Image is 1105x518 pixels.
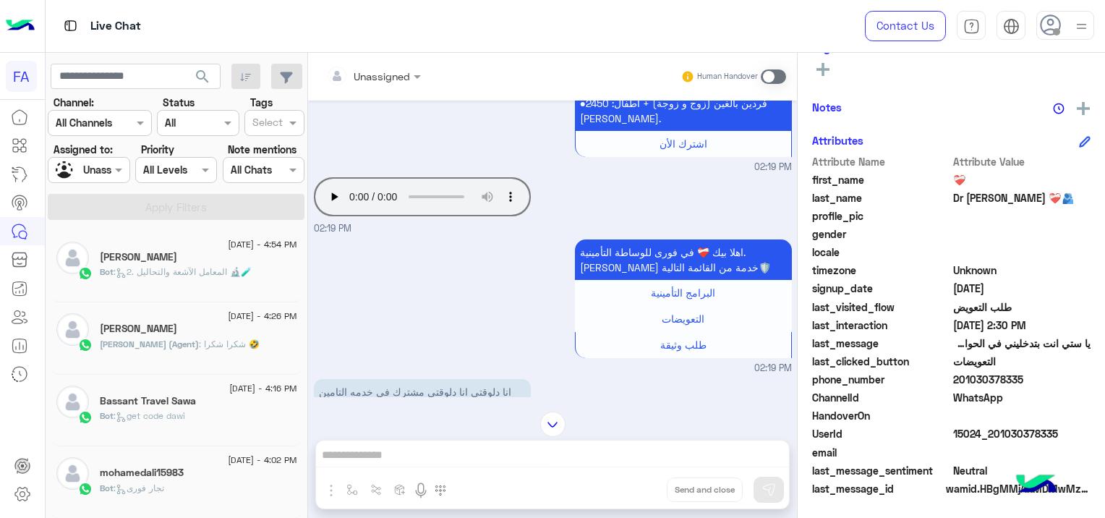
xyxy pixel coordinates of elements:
img: notes [1053,103,1065,114]
span: first_name [812,172,950,187]
span: last_visited_flow [812,300,950,315]
span: Bot [100,410,114,421]
span: : get code dawi [114,410,185,421]
p: 17/9/2025, 2:19 PM [575,239,792,280]
span: [PERSON_NAME] (Agent) [100,339,199,349]
span: Bot [100,483,114,493]
span: timezone [812,263,950,278]
p: 17/9/2025, 2:20 PM [314,379,531,435]
label: Tags [250,95,273,110]
span: search [194,68,211,85]
span: 02:19 PM [754,161,792,174]
img: defaultAdmin.png [56,457,89,490]
span: 02:19 PM [314,223,351,234]
img: WhatsApp [78,410,93,425]
span: طلب التعويض [953,300,1091,315]
span: email [812,445,950,460]
span: 201030378335 [953,372,1091,387]
span: التعويضات [953,354,1091,369]
span: [DATE] - 4:26 PM [228,310,296,323]
img: defaultAdmin.png [56,242,89,274]
span: 2025-09-17T11:11:41.358Z [953,281,1091,296]
span: last_interaction [812,318,950,333]
label: Note mentions [228,142,296,157]
span: : تجار فورى [114,483,164,493]
img: Logo [6,11,35,41]
span: 2025-09-17T11:30:20.649Z [953,318,1091,333]
h6: Attributes [812,134,863,147]
span: : 2. المعامل الآشعة والتحاليل 🔬🧪 [114,266,252,277]
span: null [953,226,1091,242]
span: 0 [953,463,1091,478]
img: tab [1003,18,1020,35]
span: last_message_id [812,481,943,496]
small: Human Handover [697,71,758,82]
span: wamid.HBgMMjAxMDMwMzc4MzM1FQIAEhggRjE3Mjc0QjIzODExQzc0ODkxNjQ4MTk4MzZGNTI1MjMA [946,481,1091,496]
span: HandoverOn [812,408,950,423]
span: profile_pic [812,208,950,224]
span: Attribute Value [953,154,1091,169]
span: signup_date [812,281,950,296]
span: locale [812,245,950,260]
button: search [185,64,221,95]
span: null [953,245,1091,260]
span: last_message_sentiment [812,463,950,478]
img: tab [61,17,80,35]
label: Channel: [54,95,94,110]
span: Bot [100,266,114,277]
img: defaultAdmin.png [56,313,89,346]
a: Contact Us [865,11,946,41]
span: اشترك الأن [660,137,707,150]
label: Assigned to: [54,142,113,157]
span: last_clicked_button [812,354,950,369]
span: last_name [812,190,950,205]
span: null [953,408,1091,423]
div: FA [6,61,37,92]
h5: لمياء فوزي [100,251,177,263]
img: profile [1072,17,1091,35]
h5: Naira Mohamed [100,323,177,335]
span: Dr Enas ❤‍🩹🫂 [953,190,1091,205]
img: add [1077,102,1090,115]
span: 2 [953,390,1091,405]
span: [DATE] - 4:54 PM [228,238,296,251]
h5: Bassant Travel Sawa [100,395,196,407]
a: tab [957,11,986,41]
img: defaultAdmin.png [56,386,89,418]
span: [DATE] - 4:02 PM [228,454,296,467]
span: التعويضات [662,313,704,325]
img: scroll [540,412,566,437]
span: يا ستي انت بتدخليني في الحوار ده وفي النهايه بطلع بتقولي لي انت مش مشترك عاوز اكلم خدمه العملاء ع... [953,336,1091,351]
span: null [953,445,1091,460]
img: WhatsApp [78,338,93,352]
span: last_message [812,336,950,351]
div: Select [250,114,283,133]
span: البرامج التأمينية [651,286,715,299]
h6: Notes [812,101,842,114]
span: طلب وثيقة [660,339,707,351]
span: UserId [812,426,950,441]
label: Status [163,95,195,110]
span: ChannelId [812,390,950,405]
span: 15024_201030378335 [953,426,1091,441]
audio: Your browser does not support the audio tag. [314,177,531,216]
img: WhatsApp [78,266,93,281]
label: Priority [141,142,174,157]
img: tab [963,18,980,35]
h5: mohamedali15983 [100,467,184,479]
img: hulul-logo.png [1011,460,1062,511]
p: Live Chat [90,17,141,36]
span: phone_number [812,372,950,387]
span: Attribute Name [812,154,950,169]
button: Apply Filters [48,194,304,220]
img: WhatsApp [78,482,93,496]
span: [DATE] - 4:16 PM [229,382,296,395]
span: Unknown [953,263,1091,278]
span: gender [812,226,950,242]
span: ❤‍🩹 [953,172,1091,187]
button: Send and close [667,477,743,502]
span: 02:19 PM [754,362,792,375]
span: شكرا شكرا 🤣 [199,339,260,349]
